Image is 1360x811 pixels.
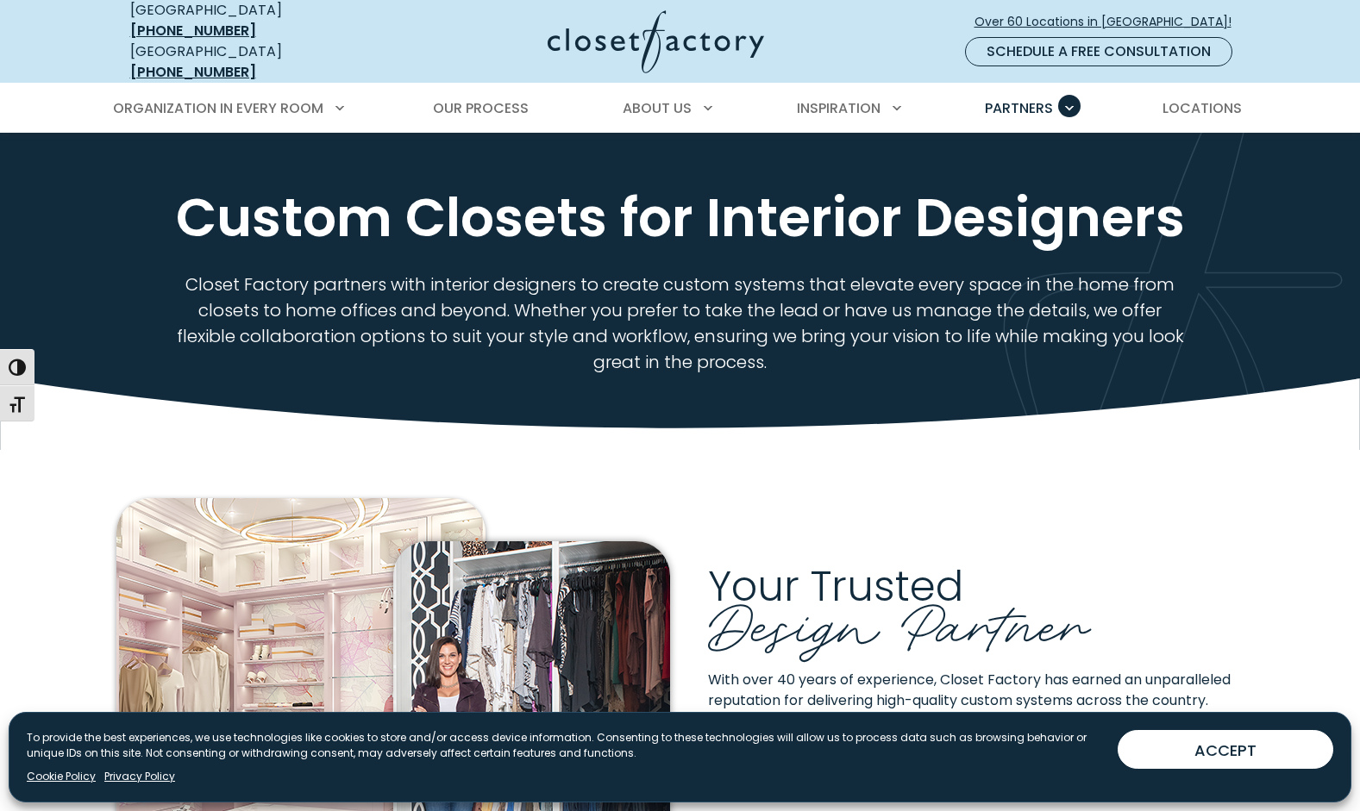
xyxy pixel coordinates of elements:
button: ACCEPT [1118,730,1333,769]
p: To provide the best experiences, we use technologies like cookies to store and/or access device i... [27,730,1104,761]
nav: Primary Menu [101,84,1260,133]
a: Cookie Policy [27,769,96,784]
span: Design Partner [708,577,1089,664]
span: Our Process [433,98,529,118]
p: With over 40 years of experience, Closet Factory has earned an unparalleled reputation for delive... [708,670,1244,794]
h1: Custom Closets for Interior Designers [127,185,1234,251]
p: Closet Factory partners with interior designers to create custom systems that elevate every space... [173,271,1187,375]
a: [PHONE_NUMBER] [130,21,256,41]
a: Over 60 Locations in [GEOGRAPHIC_DATA]! [974,7,1246,37]
span: Partners [985,98,1053,118]
a: [PHONE_NUMBER] [130,62,256,82]
img: Closet Factory Logo [548,10,764,73]
span: Locations [1163,98,1242,118]
a: Schedule a Free Consultation [965,37,1232,66]
span: Your Trusted [708,558,963,615]
div: [GEOGRAPHIC_DATA] [130,41,380,83]
span: Inspiration [797,98,881,118]
span: About Us [623,98,692,118]
a: Privacy Policy [104,769,175,784]
span: Over 60 Locations in [GEOGRAPHIC_DATA]! [975,13,1245,31]
span: Organization in Every Room [113,98,323,118]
